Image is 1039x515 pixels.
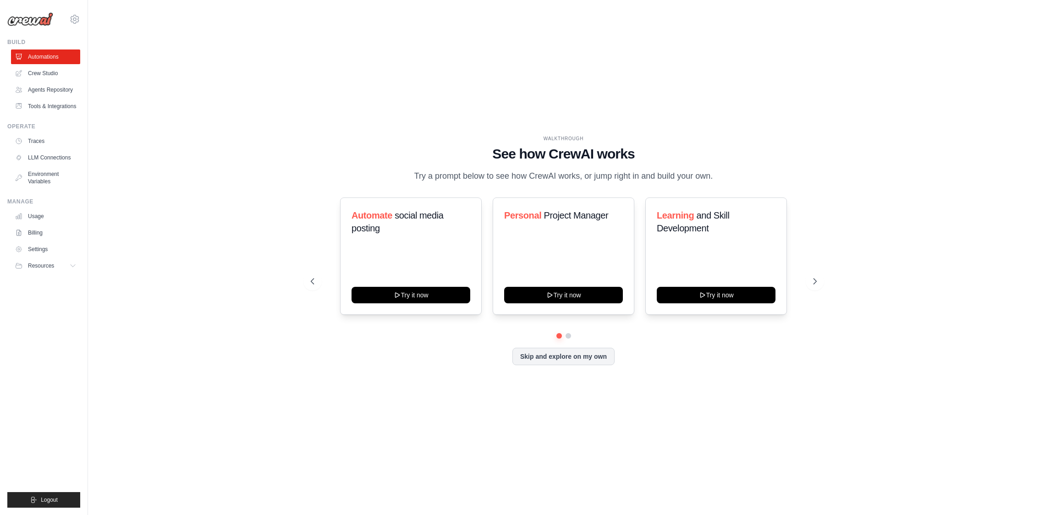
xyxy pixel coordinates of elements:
[7,123,80,130] div: Operate
[410,170,718,183] p: Try a prompt below to see how CrewAI works, or jump right in and build your own.
[11,99,80,114] a: Tools & Integrations
[41,496,58,504] span: Logout
[311,146,817,162] h1: See how CrewAI works
[11,225,80,240] a: Billing
[11,167,80,189] a: Environment Variables
[352,210,392,220] span: Automate
[11,134,80,148] a: Traces
[311,135,817,142] div: WALKTHROUGH
[7,12,53,26] img: Logo
[11,49,80,64] a: Automations
[657,210,694,220] span: Learning
[657,287,775,303] button: Try it now
[11,82,80,97] a: Agents Repository
[544,210,608,220] span: Project Manager
[11,242,80,257] a: Settings
[512,348,615,365] button: Skip and explore on my own
[7,198,80,205] div: Manage
[352,210,444,233] span: social media posting
[11,66,80,81] a: Crew Studio
[11,209,80,224] a: Usage
[7,38,80,46] div: Build
[11,150,80,165] a: LLM Connections
[7,492,80,508] button: Logout
[504,287,623,303] button: Try it now
[993,471,1039,515] iframe: Chat Widget
[504,210,541,220] span: Personal
[28,262,54,269] span: Resources
[352,287,470,303] button: Try it now
[11,258,80,273] button: Resources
